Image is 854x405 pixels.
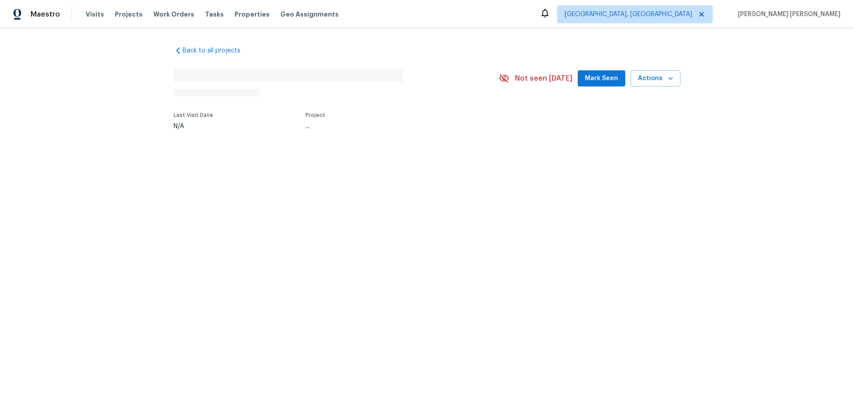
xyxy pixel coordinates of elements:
[174,123,213,129] div: N/A
[585,73,618,84] span: Mark Seen
[631,70,680,87] button: Actions
[86,10,104,19] span: Visits
[515,74,572,83] span: Not seen [DATE]
[305,112,325,118] span: Project
[174,46,260,55] a: Back to all projects
[734,10,841,19] span: [PERSON_NAME] [PERSON_NAME]
[174,112,213,118] span: Last Visit Date
[235,10,270,19] span: Properties
[638,73,673,84] span: Actions
[205,11,224,17] span: Tasks
[280,10,339,19] span: Geo Assignments
[153,10,194,19] span: Work Orders
[115,10,143,19] span: Projects
[305,123,478,129] div: ...
[578,70,625,87] button: Mark Seen
[30,10,60,19] span: Maestro
[565,10,692,19] span: [GEOGRAPHIC_DATA], [GEOGRAPHIC_DATA]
